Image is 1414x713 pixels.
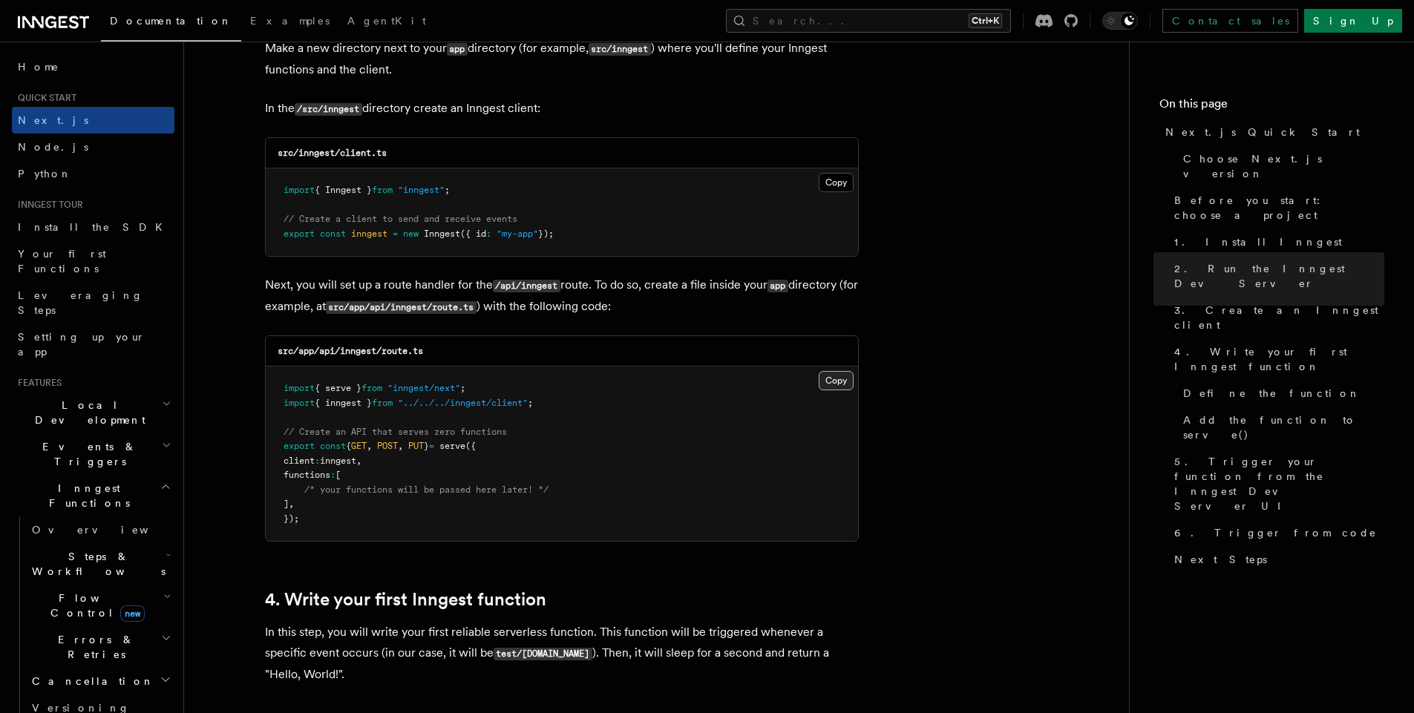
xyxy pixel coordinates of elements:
span: ; [445,185,450,195]
a: 4. Write your first Inngest function [1168,338,1384,380]
a: Python [12,160,174,187]
a: Setting up your app [12,323,174,365]
code: src/inngest [589,43,651,56]
span: Define the function [1183,386,1361,401]
span: Cancellation [26,674,154,689]
a: Add the function to serve() [1177,407,1384,448]
code: /src/inngest [295,103,362,116]
a: Contact sales [1162,9,1298,33]
span: serve [439,441,465,451]
span: import [284,383,315,393]
span: , [367,441,372,451]
span: ; [460,383,465,393]
button: Events & Triggers [12,433,174,475]
span: functions [284,470,330,480]
a: 2. Run the Inngest Dev Server [1168,255,1384,297]
a: Define the function [1177,380,1384,407]
span: [ [336,470,341,480]
span: "inngest/next" [387,383,460,393]
span: client [284,456,315,466]
span: Node.js [18,141,88,153]
code: src/app/api/inngest/route.ts [278,346,423,356]
span: Install the SDK [18,221,171,233]
a: 6. Trigger from code [1168,519,1384,546]
span: Events & Triggers [12,439,162,469]
span: = [393,229,398,239]
button: Search...Ctrl+K [726,9,1011,33]
span: "inngest" [398,185,445,195]
span: const [320,441,346,451]
button: Steps & Workflows [26,543,174,585]
span: Setting up your app [18,331,145,358]
span: const [320,229,346,239]
span: inngest [351,229,387,239]
span: Your first Functions [18,248,106,275]
button: Copy [819,173,854,192]
code: test/[DOMAIN_NAME] [494,648,592,660]
span: 6. Trigger from code [1174,525,1377,540]
span: new [120,605,145,622]
code: app [447,43,468,56]
span: 3. Create an Inngest client [1174,303,1384,332]
span: from [372,398,393,408]
span: "../../../inngest/client" [398,398,528,408]
span: Before you start: choose a project [1174,193,1384,223]
a: 5. Trigger your function from the Inngest Dev Server UI [1168,448,1384,519]
span: POST [377,441,398,451]
h4: On this page [1159,95,1384,119]
span: Next.js [18,114,88,126]
button: Toggle dark mode [1102,12,1138,30]
button: Inngest Functions [12,475,174,516]
span: { [346,441,351,451]
span: Next.js Quick Start [1165,125,1360,139]
span: } [424,441,429,451]
span: Next Steps [1174,552,1267,567]
a: Examples [241,4,338,40]
a: Node.js [12,134,174,160]
span: : [330,470,336,480]
span: import [284,185,315,195]
a: AgentKit [338,4,435,40]
span: Home [18,59,59,74]
code: src/app/api/inngest/route.ts [326,301,477,314]
span: , [356,456,361,466]
span: ; [528,398,533,408]
button: Flow Controlnew [26,585,174,626]
span: Steps & Workflows [26,549,166,579]
code: /api/inngest [493,280,560,292]
span: Leveraging Steps [18,289,143,316]
span: 1. Install Inngest [1174,234,1342,249]
span: GET [351,441,367,451]
a: 4. Write your first Inngest function [265,589,546,610]
button: Cancellation [26,668,174,694]
span: ] [284,499,289,509]
span: "my-app" [497,229,538,239]
span: { serve } [315,383,361,393]
code: src/inngest/client.ts [278,148,387,158]
a: Install the SDK [12,214,174,240]
a: Next Steps [1168,546,1384,573]
span: 5. Trigger your function from the Inngest Dev Server UI [1174,454,1384,513]
span: 4. Write your first Inngest function [1174,344,1384,374]
span: // Create an API that serves zero functions [284,427,507,437]
span: : [486,229,491,239]
span: Local Development [12,398,162,427]
span: Add the function to serve() [1183,413,1384,442]
p: In the directory create an Inngest client: [265,98,859,119]
span: = [429,441,434,451]
span: Examples [250,15,330,27]
span: ({ [465,441,476,451]
p: Make a new directory next to your directory (for example, ) where you'll define your Inngest func... [265,38,859,80]
span: , [398,441,403,451]
a: Next.js [12,107,174,134]
span: export [284,441,315,451]
span: from [361,383,382,393]
span: Inngest Functions [12,481,160,510]
a: 1. Install Inngest [1168,229,1384,255]
a: Before you start: choose a project [1168,187,1384,229]
span: Quick start [12,92,76,104]
span: { inngest } [315,398,372,408]
button: Errors & Retries [26,626,174,668]
a: Home [12,53,174,80]
span: ({ id [460,229,486,239]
